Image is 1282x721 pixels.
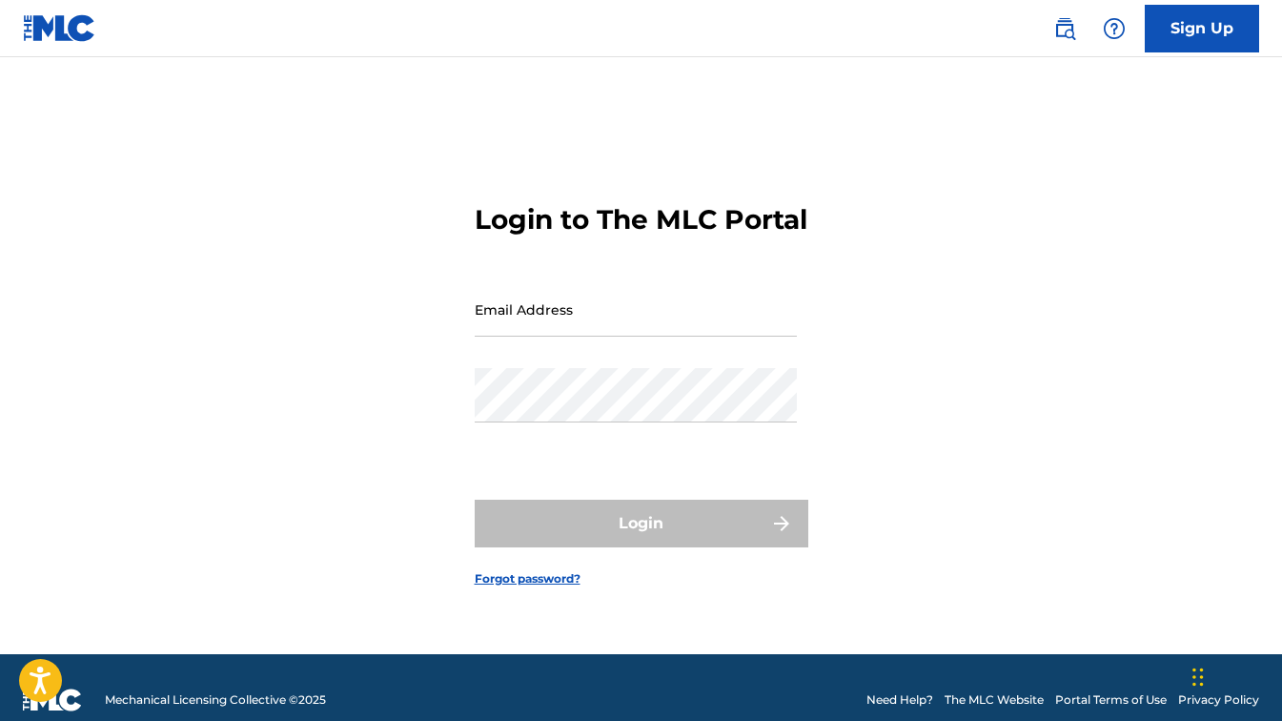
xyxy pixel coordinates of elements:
a: Public Search [1046,10,1084,48]
iframe: Chat Widget [1187,629,1282,721]
img: MLC Logo [23,14,96,42]
span: Mechanical Licensing Collective © 2025 [105,691,326,709]
a: Portal Terms of Use [1055,691,1167,709]
h3: Login to The MLC Portal [475,203,807,237]
img: help [1103,17,1126,40]
a: Forgot password? [475,570,580,587]
div: Help [1095,10,1133,48]
div: Drag [1192,649,1204,706]
a: The MLC Website [945,691,1044,709]
img: logo [23,689,82,711]
img: search [1053,17,1076,40]
a: Privacy Policy [1178,691,1259,709]
a: Need Help? [866,691,933,709]
a: Sign Up [1145,5,1259,52]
